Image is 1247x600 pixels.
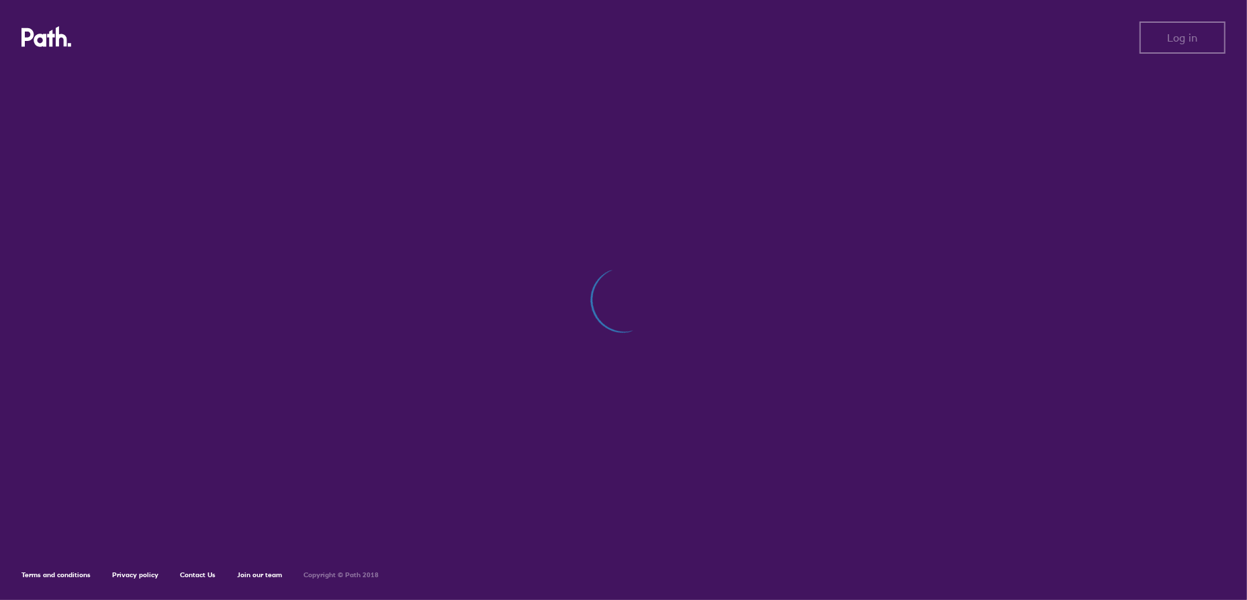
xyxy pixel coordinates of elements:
a: Terms and conditions [21,570,91,579]
a: Contact Us [180,570,216,579]
h6: Copyright © Path 2018 [304,571,379,579]
button: Log in [1140,21,1226,54]
a: Privacy policy [112,570,158,579]
a: Join our team [237,570,282,579]
span: Log in [1168,32,1198,44]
